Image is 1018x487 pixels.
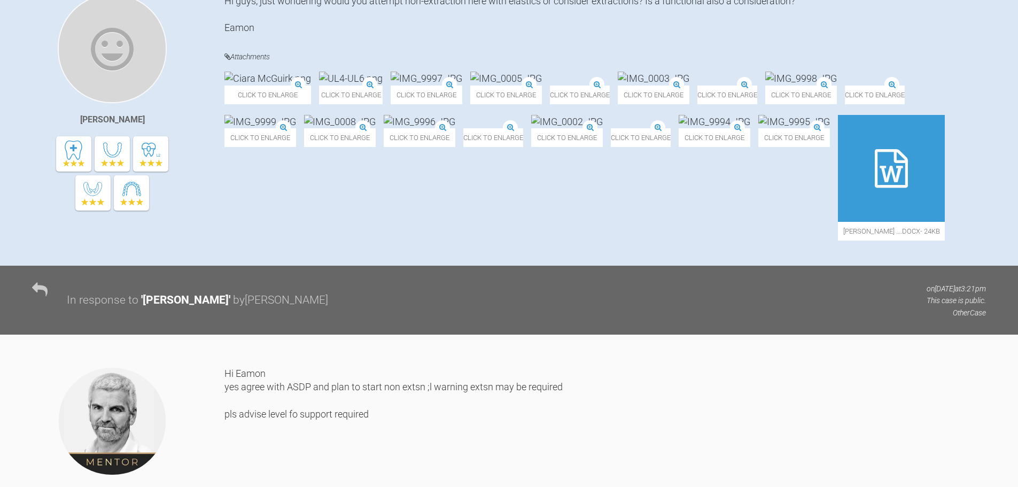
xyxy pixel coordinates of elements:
span: Click to enlarge [319,86,383,104]
img: IMG_0001.JPG [463,115,535,128]
p: This case is public. [927,295,986,306]
span: Click to enlarge [550,86,610,104]
img: Ross Hobson [58,367,167,476]
span: Click to enlarge [845,86,905,104]
p: Other Case [927,307,986,319]
span: Click to enlarge [224,128,296,147]
img: IMG_9997.JPG [391,72,462,85]
span: Click to enlarge [618,86,689,104]
img: IMG_9996.JPG [384,115,455,128]
img: IMG_9994.JPG [690,115,762,128]
span: [PERSON_NAME] ….docx - 24KB [850,222,957,241]
img: IMG_9998.JPG [765,72,837,85]
div: [PERSON_NAME] [80,113,145,127]
span: Click to enlarge [765,86,837,104]
img: IMG_9995.JPG [770,115,842,128]
span: Click to enlarge [304,128,376,147]
img: Ciara McGuirk.png [224,72,311,85]
span: Click to enlarge [470,86,542,104]
img: UL4-UL6.png [319,72,383,85]
span: Click to enlarge [391,86,462,104]
img: IMG_0002.JPG [543,115,615,128]
span: Click to enlarge [697,86,757,104]
span: Click to enlarge [384,128,455,147]
img: IMG_9999.JPG [224,115,296,128]
span: Click to enlarge [224,86,311,104]
div: In response to [67,291,138,310]
span: Click to enlarge [543,128,615,147]
div: by [PERSON_NAME] [233,291,328,310]
img: IMG_0005.JPG [470,72,542,85]
img: IMG_0008.JPG [304,115,376,128]
span: Click to enlarge [623,128,682,147]
span: Click to enlarge [770,128,842,147]
span: Click to enlarge [690,128,762,147]
h4: Attachments [224,50,986,64]
p: on [DATE] at 3:21pm [927,283,986,295]
img: IMG_0003.JPG [618,72,689,85]
div: ' [PERSON_NAME] ' [141,291,230,310]
span: Click to enlarge [463,128,535,147]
